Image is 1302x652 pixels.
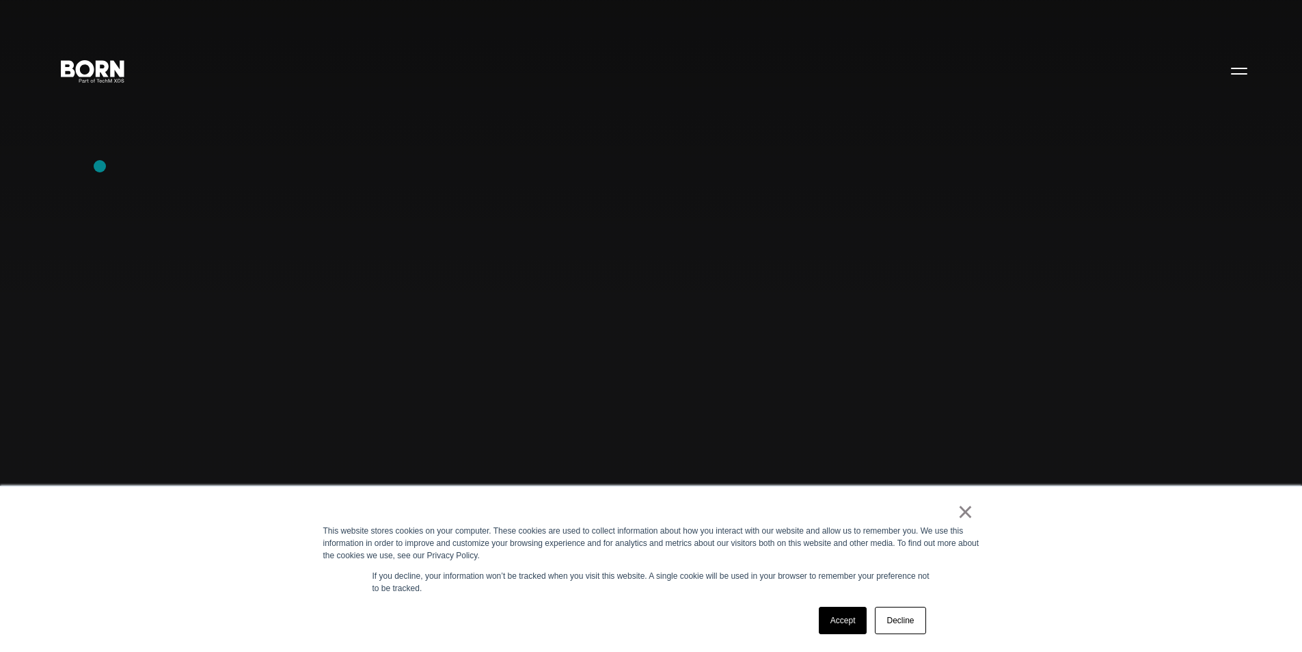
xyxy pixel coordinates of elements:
div: This website stores cookies on your computer. These cookies are used to collect information about... [323,525,979,562]
a: Accept [819,607,867,634]
a: × [958,506,974,518]
button: Open [1223,56,1256,85]
a: Decline [875,607,925,634]
p: If you decline, your information won’t be tracked when you visit this website. A single cookie wi... [372,570,930,595]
